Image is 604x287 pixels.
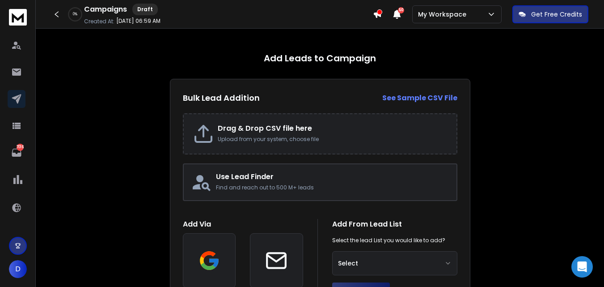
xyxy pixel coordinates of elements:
[398,7,404,13] span: 50
[73,12,77,17] p: 0 %
[9,260,27,278] button: D
[84,4,127,15] h1: Campaigns
[84,18,114,25] p: Created At:
[531,10,582,19] p: Get Free Credits
[418,10,470,19] p: My Workspace
[116,17,161,25] p: [DATE] 06:59 AM
[216,171,449,182] h2: Use Lead Finder
[218,136,448,143] p: Upload from your system, choose file
[183,92,260,104] h2: Bulk Lead Addition
[17,144,24,151] p: 7016
[183,219,303,230] h1: Add Via
[216,184,449,191] p: Find and reach out to 500 M+ leads
[132,4,158,15] div: Draft
[8,144,25,162] a: 7016
[9,9,27,26] img: logo
[512,5,588,23] button: Get Free Credits
[571,256,593,278] div: Open Intercom Messenger
[338,259,358,268] span: Select
[264,52,376,64] h1: Add Leads to Campaign
[332,219,457,230] h1: Add From Lead List
[382,93,457,103] a: See Sample CSV File
[218,123,448,134] h2: Drag & Drop CSV file here
[332,237,445,244] p: Select the lead List you would like to add?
